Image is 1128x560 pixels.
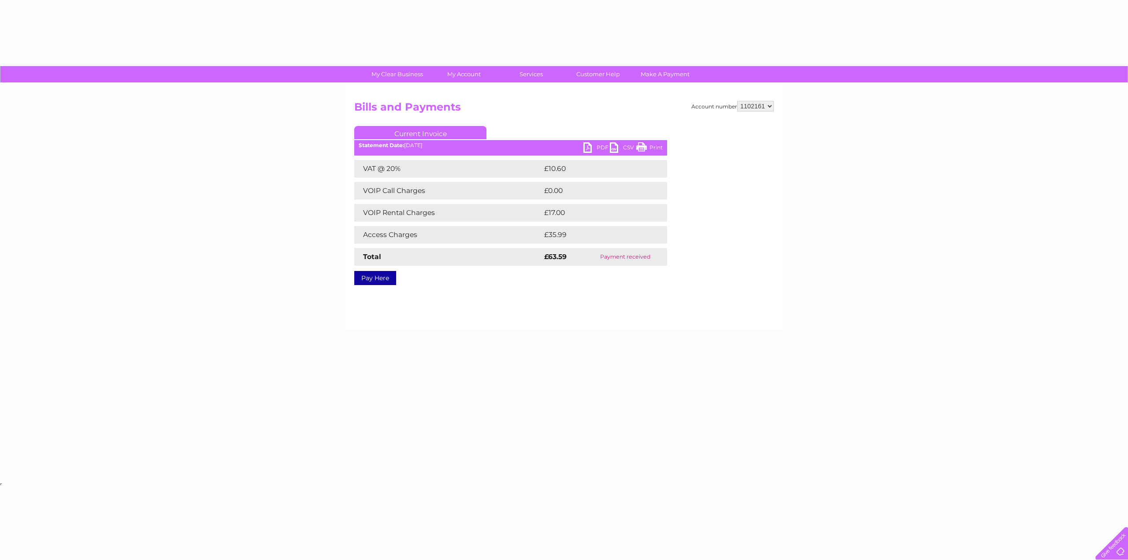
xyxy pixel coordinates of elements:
td: £10.60 [542,160,649,178]
h2: Bills and Payments [354,101,774,118]
div: Account number [691,101,774,111]
a: Services [495,66,568,82]
a: CSV [610,142,636,155]
a: Pay Here [354,271,396,285]
a: My Clear Business [361,66,434,82]
td: £0.00 [542,182,647,200]
td: £35.99 [542,226,649,244]
td: VOIP Rental Charges [354,204,542,222]
a: Print [636,142,663,155]
a: Current Invoice [354,126,486,139]
a: PDF [583,142,610,155]
td: £17.00 [542,204,649,222]
td: VOIP Call Charges [354,182,542,200]
a: My Account [428,66,501,82]
td: Payment received [583,248,667,266]
strong: £63.59 [544,252,567,261]
td: VAT @ 20% [354,160,542,178]
b: Statement Date: [359,142,404,148]
strong: Total [363,252,381,261]
a: Customer Help [562,66,634,82]
td: Access Charges [354,226,542,244]
div: [DATE] [354,142,667,148]
a: Make A Payment [629,66,701,82]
